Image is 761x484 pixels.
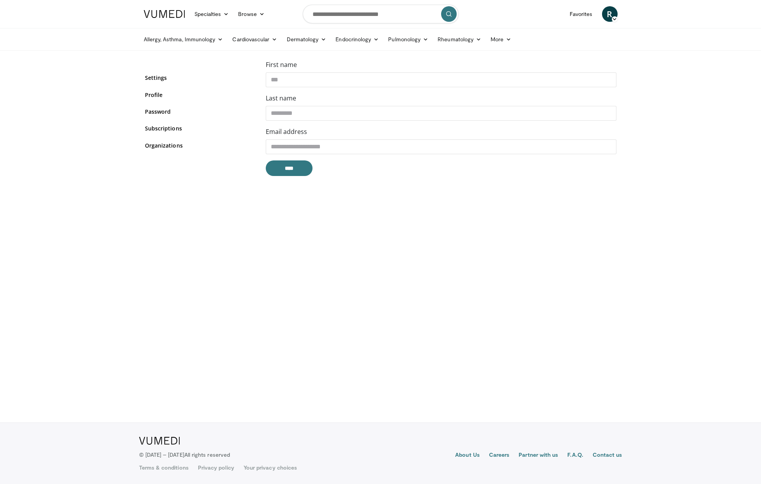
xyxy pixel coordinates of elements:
a: Allergy, Asthma, Immunology [139,32,228,47]
a: Careers [489,451,510,460]
a: Organizations [145,141,254,150]
a: Browse [233,6,269,22]
a: More [486,32,516,47]
a: About Us [455,451,480,460]
a: Dermatology [282,32,331,47]
a: Privacy policy [198,464,234,472]
a: R [602,6,618,22]
a: Favorites [565,6,597,22]
label: First name [266,60,297,69]
a: Settings [145,74,254,82]
a: Profile [145,91,254,99]
img: VuMedi Logo [144,10,185,18]
a: Subscriptions [145,124,254,132]
span: All rights reserved [184,451,230,458]
a: Pulmonology [383,32,433,47]
p: © [DATE] – [DATE] [139,451,230,459]
label: Last name [266,93,296,103]
a: Your privacy choices [244,464,297,472]
a: Password [145,107,254,116]
label: Email address [266,127,307,136]
input: Search topics, interventions [303,5,459,23]
img: VuMedi Logo [139,437,180,445]
a: Specialties [190,6,234,22]
a: Cardiovascular [228,32,282,47]
a: Rheumatology [433,32,486,47]
a: F.A.Q. [567,451,583,460]
a: Terms & conditions [139,464,189,472]
a: Contact us [593,451,622,460]
a: Endocrinology [331,32,383,47]
a: Partner with us [519,451,558,460]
